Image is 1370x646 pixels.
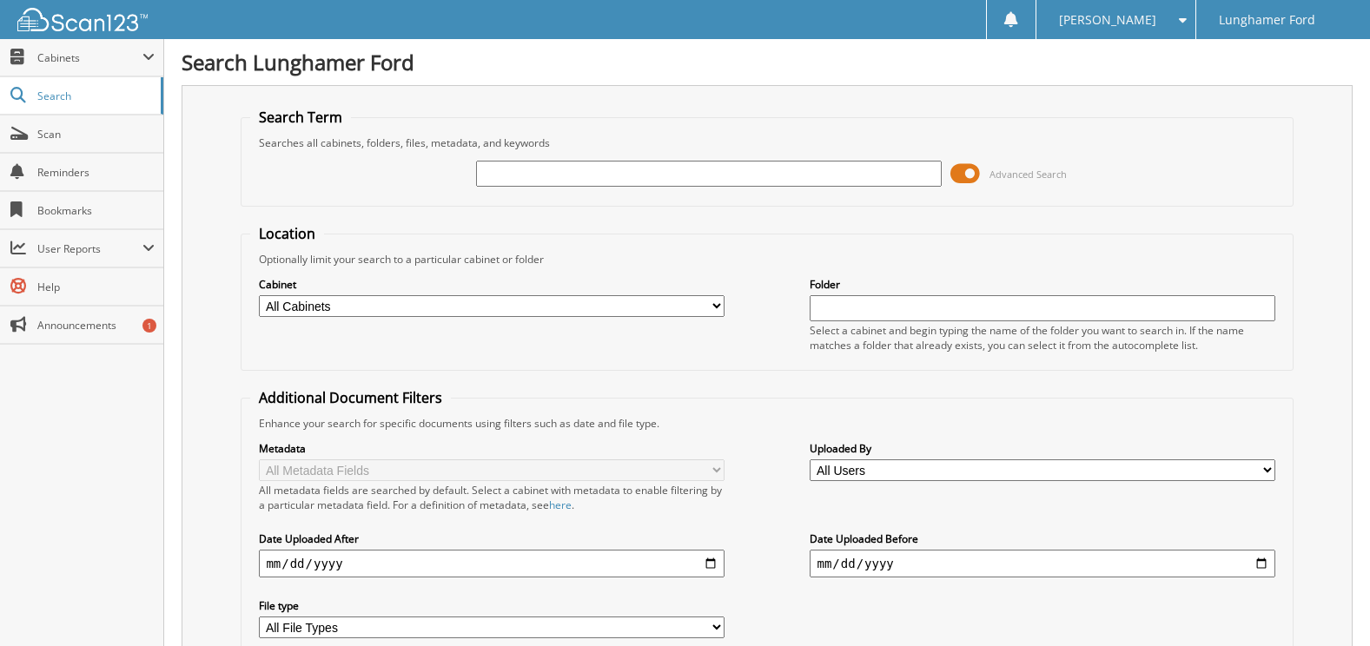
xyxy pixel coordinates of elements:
[810,441,1274,456] label: Uploaded By
[259,483,724,512] div: All metadata fields are searched by default. Select a cabinet with metadata to enable filtering b...
[259,550,724,577] input: start
[37,280,155,294] span: Help
[37,318,155,333] span: Announcements
[182,48,1353,76] h1: Search Lunghamer Ford
[549,498,572,512] a: here
[250,388,451,407] legend: Additional Document Filters
[259,598,724,613] label: File type
[259,531,724,546] label: Date Uploaded After
[37,89,152,103] span: Search
[37,165,155,180] span: Reminders
[250,224,324,243] legend: Location
[37,203,155,218] span: Bookmarks
[250,252,1283,267] div: Optionally limit your search to a particular cabinet or folder
[250,135,1283,150] div: Searches all cabinets, folders, files, metadata, and keywords
[37,241,142,256] span: User Reports
[810,323,1274,353] div: Select a cabinet and begin typing the name of the folder you want to search in. If the name match...
[989,168,1067,181] span: Advanced Search
[259,441,724,456] label: Metadata
[37,127,155,142] span: Scan
[250,108,351,127] legend: Search Term
[810,550,1274,577] input: end
[17,8,148,31] img: scan123-logo-white.svg
[250,416,1283,431] div: Enhance your search for specific documents using filters such as date and file type.
[810,531,1274,546] label: Date Uploaded Before
[37,50,142,65] span: Cabinets
[142,319,156,333] div: 1
[1219,15,1315,25] span: Lunghamer Ford
[1059,15,1156,25] span: [PERSON_NAME]
[259,277,724,292] label: Cabinet
[810,277,1274,292] label: Folder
